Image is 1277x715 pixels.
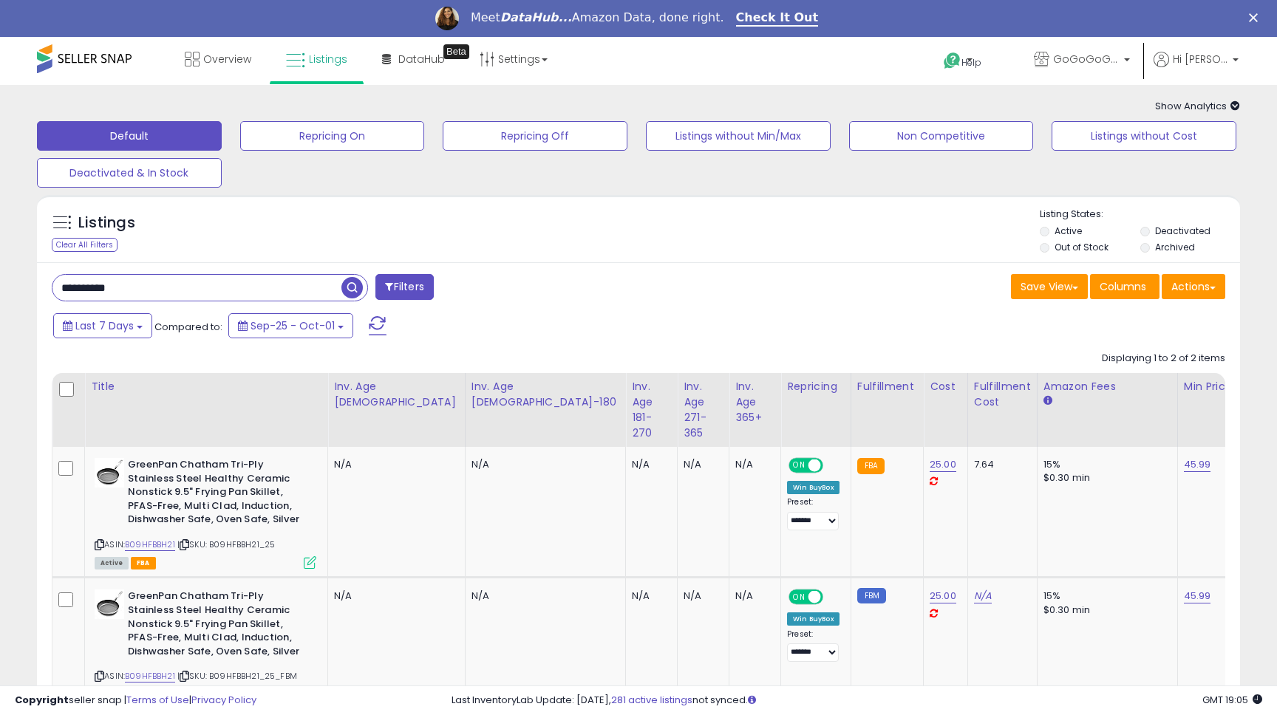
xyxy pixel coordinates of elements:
div: Inv. Age [DEMOGRAPHIC_DATA] [334,379,459,410]
button: Repricing On [240,121,425,151]
div: Displaying 1 to 2 of 2 items [1102,352,1225,366]
a: DataHub [371,37,456,81]
div: N/A [735,458,769,471]
div: Cost [930,379,961,394]
a: N/A [974,589,992,603]
div: Preset: [787,497,840,530]
div: 7.64 [974,458,1026,471]
button: Default [37,121,222,151]
button: Sep-25 - Oct-01 [228,313,353,338]
div: Last InventoryLab Update: [DATE], not synced. [452,694,1262,708]
a: Privacy Policy [191,693,256,707]
div: 15% [1043,458,1166,471]
a: Terms of Use [126,693,189,707]
div: N/A [684,589,718,603]
strong: Copyright [15,693,69,707]
span: Listings [309,52,347,66]
a: 281 active listings [611,693,692,707]
button: Last 7 Days [53,313,152,338]
a: 25.00 [930,457,956,472]
div: N/A [334,458,454,471]
div: Close [1249,13,1264,22]
a: B09HFBBH21 [125,538,175,551]
div: Inv. Age [DEMOGRAPHIC_DATA]-180 [471,379,619,410]
b: GreenPan Chatham Tri-Ply Stainless Steel Healthy Ceramic Nonstick 9.5" Frying Pan Skillet, PFAS-F... [128,589,307,662]
span: ON [790,459,808,472]
div: 15% [1043,589,1166,603]
div: Min Price [1184,379,1260,394]
div: Inv. Age 365+ [735,379,774,425]
a: Listings [275,37,358,81]
a: Help [932,41,1010,85]
div: $0.30 min [1043,471,1166,485]
div: Tooltip anchor [443,44,469,59]
div: Amazon Fees [1043,379,1171,394]
a: 45.99 [1184,457,1211,472]
div: Meet Amazon Data, done right. [471,10,724,25]
span: Columns [1100,279,1146,294]
button: Listings without Min/Max [646,121,831,151]
div: Repricing [787,379,845,394]
div: $0.30 min [1043,603,1166,617]
div: N/A [471,458,614,471]
div: N/A [735,589,769,603]
span: Hi [PERSON_NAME] [1173,52,1228,66]
span: Help [961,56,981,69]
label: Active [1055,225,1082,237]
a: Overview [174,37,262,81]
div: Fulfillment Cost [974,379,1031,410]
span: GoGoGoGoneLLC [1053,52,1120,66]
button: Actions [1162,274,1225,299]
a: 45.99 [1184,589,1211,603]
button: Repricing Off [443,121,627,151]
img: 31BbD5i9c4L._SL40_.jpg [95,458,124,487]
span: Show Analytics [1155,99,1240,113]
span: 2025-10-9 19:05 GMT [1202,693,1262,707]
span: All listings currently available for purchase on Amazon [95,557,129,569]
a: GoGoGoGoneLLC [1023,37,1141,85]
div: Preset: [787,629,840,663]
span: Overview [203,52,251,66]
button: Non Competitive [849,121,1034,151]
div: N/A [334,589,454,603]
div: N/A [632,589,666,603]
span: | SKU: B09HFBBH21_25_FBM [177,670,297,682]
span: OFF [821,591,845,603]
span: | SKU: B09HFBBH21_25 [177,538,275,550]
span: ON [790,591,808,603]
h5: Listings [78,213,135,233]
i: DataHub... [500,10,572,24]
button: Save View [1011,274,1088,299]
div: Title [91,379,321,394]
button: Deactivated & In Stock [37,158,222,188]
small: FBM [857,588,886,603]
button: Columns [1090,274,1159,299]
div: N/A [471,589,614,603]
button: Listings without Cost [1052,121,1236,151]
div: Fulfillment [857,379,917,394]
label: Deactivated [1155,225,1210,237]
span: OFF [821,459,845,472]
span: Last 7 Days [75,318,134,333]
div: ASIN: [95,458,316,567]
b: GreenPan Chatham Tri-Ply Stainless Steel Healthy Ceramic Nonstick 9.5" Frying Pan Skillet, PFAS-F... [128,458,307,530]
p: Listing States: [1040,208,1239,222]
div: Inv. Age 271-365 [684,379,723,441]
img: 31BbD5i9c4L._SL40_.jpg [95,589,124,619]
small: Amazon Fees. [1043,394,1052,408]
div: Inv. Age 181-270 [632,379,671,441]
button: Filters [375,274,433,300]
a: Hi [PERSON_NAME] [1154,52,1239,85]
a: Check It Out [736,10,819,27]
div: N/A [684,458,718,471]
div: Win BuyBox [787,612,840,626]
div: seller snap | | [15,694,256,708]
div: Clear All Filters [52,238,118,252]
span: FBA [131,557,156,569]
a: 25.00 [930,589,956,603]
label: Out of Stock [1055,241,1109,253]
a: B09HFBBH21 [125,670,175,682]
i: Get Help [943,52,961,70]
label: Archived [1155,241,1195,253]
div: Win BuyBox [787,481,840,494]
